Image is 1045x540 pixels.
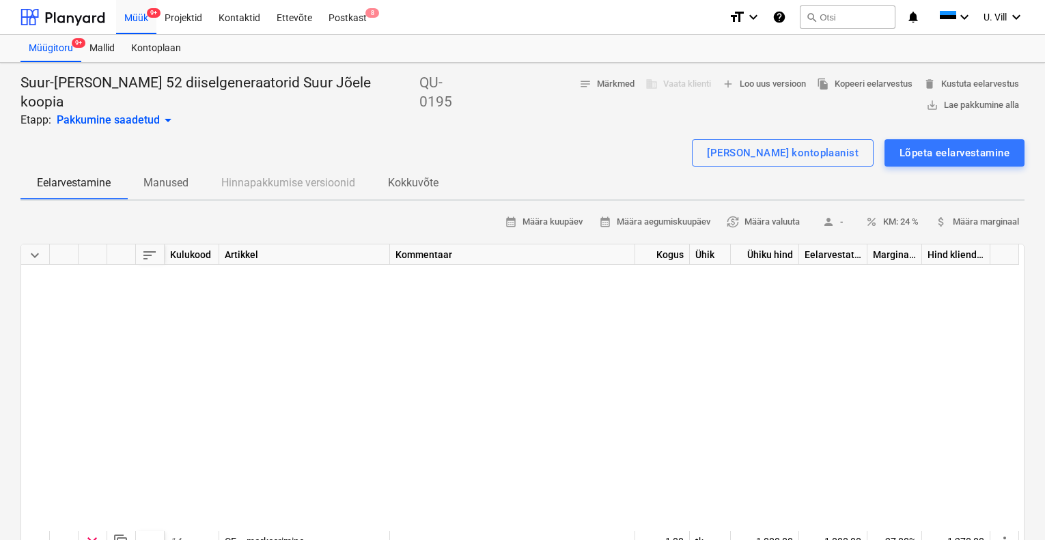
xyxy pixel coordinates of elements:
span: Märkmed [579,76,635,92]
span: Loo uus versioon [722,76,806,92]
i: keyboard_arrow_down [1008,9,1025,25]
button: Kopeeri eelarvestus [811,74,918,95]
button: Lõpeta eelarvestamine [884,139,1025,167]
span: Kustuta eelarvestus [923,76,1019,92]
div: Eelarvestatud maksumus [799,244,867,265]
p: Kokkuvõte [388,175,438,191]
span: 9+ [147,8,161,18]
span: notes [579,78,591,90]
button: Loo uus versioon [716,74,811,95]
button: [PERSON_NAME] kontoplaanist [692,139,874,167]
button: Märkmed [574,74,640,95]
button: Määra aegumiskuupäev [594,212,716,233]
div: Kogus [635,244,690,265]
span: Määra kuupäev [505,214,583,230]
span: delete [923,78,936,90]
button: Määra valuuta [721,212,805,233]
a: Müügitoru9+ [20,35,81,62]
span: search [806,12,817,23]
span: 8 [365,8,379,18]
div: Marginaal, % [867,244,922,265]
span: Määra marginaal [935,214,1019,230]
iframe: Chat Widget [977,474,1045,540]
p: Etapp: [20,112,51,128]
button: KM: 24 % [860,212,924,233]
div: Hind kliendile [922,244,990,265]
span: KM: 24 % [865,214,919,230]
span: file_copy [817,78,829,90]
div: Kommentaar [390,244,635,265]
span: Ahenda kõik kategooriad [27,247,43,264]
div: [PERSON_NAME] kontoplaanist [707,144,859,162]
i: keyboard_arrow_down [956,9,973,25]
p: Suur-[PERSON_NAME] 52 diiselgeneraatorid Suur Jõele koopia [20,74,414,112]
div: Pakkumine saadetud [57,112,176,128]
i: notifications [906,9,920,25]
button: Kustuta eelarvestus [918,74,1025,95]
p: Manused [143,175,189,191]
span: add [722,78,734,90]
a: Kontoplaan [123,35,189,62]
button: Otsi [800,5,895,29]
div: Ühiku hind [731,244,799,265]
span: Määra aegumiskuupäev [599,214,710,230]
div: Ühik [690,244,731,265]
i: keyboard_arrow_down [745,9,762,25]
span: attach_money [935,216,947,228]
span: arrow_drop_down [160,112,176,128]
p: QU-0195 [419,74,475,112]
i: format_size [729,9,745,25]
div: Müügitoru [20,35,81,62]
span: Lae pakkumine alla [926,98,1019,113]
div: Kulukood [165,244,219,265]
span: calendar_month [599,216,611,228]
div: Vestlusvidin [977,474,1045,540]
p: Eelarvestamine [37,175,111,191]
span: Sorteeri read tabelis [141,247,158,264]
span: percent [865,216,878,228]
span: U. Vill [984,12,1007,23]
span: person [822,216,835,228]
span: 9+ [72,38,85,48]
button: Määra kuupäev [499,212,588,233]
span: Määra valuuta [727,214,800,230]
button: Määra marginaal [930,212,1025,233]
div: Lõpeta eelarvestamine [900,144,1009,162]
span: currency_exchange [727,216,739,228]
span: calendar_month [505,216,517,228]
button: - [811,212,854,233]
span: Kopeeri eelarvestus [817,76,912,92]
div: Artikkel [219,244,390,265]
i: Abikeskus [772,9,786,25]
span: save_alt [926,99,938,111]
button: Lae pakkumine alla [921,95,1025,116]
a: Mallid [81,35,123,62]
span: - [816,214,849,230]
